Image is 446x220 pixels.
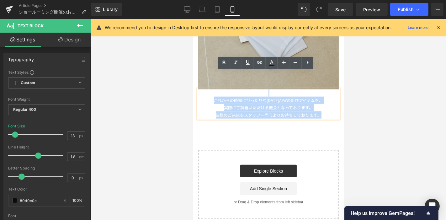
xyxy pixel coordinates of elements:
[390,3,428,16] button: Publish
[18,23,44,28] span: Text Block
[47,164,104,176] a: Add Single Section
[8,97,85,102] div: Font Weight
[335,6,346,13] span: Save
[298,3,310,16] button: Undo
[356,3,388,16] a: Preview
[363,6,380,13] span: Preview
[195,3,210,16] a: Laptop
[180,3,195,16] a: Desktop
[105,24,392,31] p: We recommend you to design in Desktop first to ensure the responsive layout would display correct...
[13,107,36,112] b: Regular 400
[351,209,432,217] button: Show survey - Help us improve GemPages!
[20,197,60,204] input: Color
[79,155,84,159] span: em
[8,145,85,149] div: Line Height
[79,176,84,180] span: px
[398,7,413,12] span: Publish
[8,124,25,128] div: Font Size
[351,210,425,216] span: Help us improve GemPages!
[8,187,85,191] div: Text Color
[225,3,240,16] a: Mobile
[313,3,325,16] button: Redo
[8,214,85,218] div: Font
[8,166,85,170] div: Letter Spacing
[91,3,122,16] a: New Library
[47,33,92,47] a: Design
[8,70,85,75] div: Text Styles
[431,3,443,16] button: More
[5,93,146,100] p: 皆様のご来店をスタッフ一同心よりお待ちしております。
[31,86,120,92] span: 実際にご試着いただける機会となっております。
[405,24,431,31] a: Learn more
[19,3,91,8] a: Article Pages
[47,146,104,158] a: Explore Blocks
[19,9,79,14] span: ショールーミング開催のお知らせ
[103,7,118,12] span: Library
[70,195,85,206] div: %
[79,134,84,138] span: px
[21,78,130,84] span: これからの時期にぴったりな[DATE]A/Wの新作アイテムを、
[425,199,440,214] div: Open Intercom Messenger
[210,3,225,16] a: Tablet
[21,80,35,86] b: Custom
[8,53,34,62] div: Typography
[15,181,135,185] p: or Drag & Drop elements from left sidebar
